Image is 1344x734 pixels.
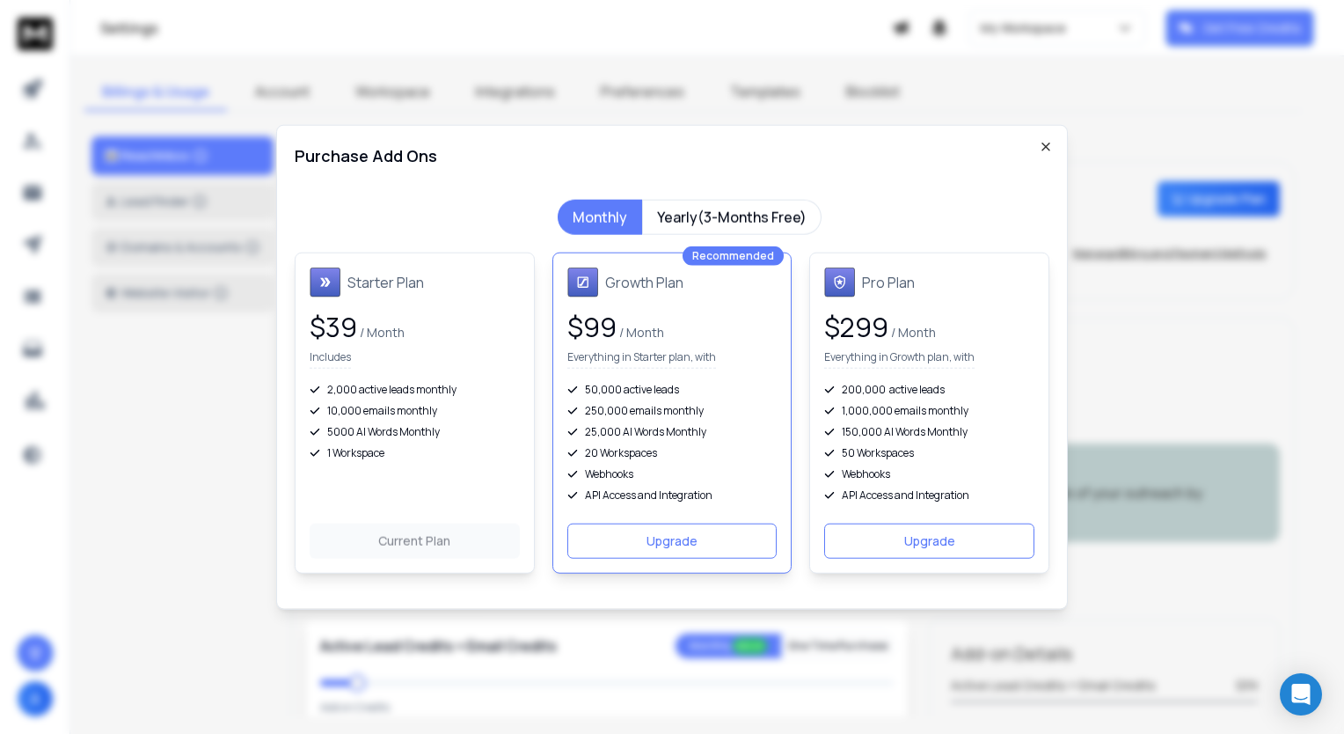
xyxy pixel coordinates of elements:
div: Open Intercom Messenger [1280,673,1322,716]
div: 10,000 emails monthly [310,403,520,417]
div: 50 Workspaces [824,445,1034,459]
div: 50,000 active leads [567,382,778,396]
button: Upgrade [567,523,778,558]
div: 20 Workspaces [567,445,778,459]
button: Yearly(3-Months Free) [642,200,822,235]
div: 5000 AI Words Monthly [310,424,520,438]
span: / Month [888,323,936,340]
div: 25,000 AI Words Monthly [567,424,778,438]
div: Webhooks [824,466,1034,481]
button: Upgrade [824,523,1034,558]
div: 2,000 active leads monthly [310,382,520,396]
img: Growth Plan icon [567,268,598,297]
p: Includes [310,349,351,368]
img: Pro Plan icon [824,268,855,297]
span: $ 99 [567,308,617,344]
div: API Access and Integration [824,488,1034,502]
div: 200,000 active leads [824,382,1034,396]
span: $ 299 [824,308,888,344]
button: Monthly [558,200,642,235]
h1: Pro Plan [862,272,915,293]
span: $ 39 [310,308,357,344]
div: Recommended [683,246,784,266]
div: API Access and Integration [567,488,778,502]
div: 1,000,000 emails monthly [824,403,1034,417]
h1: Growth Plan [605,272,683,293]
span: / Month [617,323,664,340]
div: 1 Workspace [310,445,520,459]
span: / Month [357,323,405,340]
div: Webhooks [567,466,778,481]
div: 250,000 emails monthly [567,403,778,417]
h1: Purchase Add Ons [295,143,437,168]
h1: Starter Plan [347,272,424,293]
img: Starter Plan icon [310,268,340,297]
p: Everything in Starter plan, with [567,349,716,368]
p: Everything in Growth plan, with [824,349,975,368]
div: 150,000 AI Words Monthly [824,424,1034,438]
